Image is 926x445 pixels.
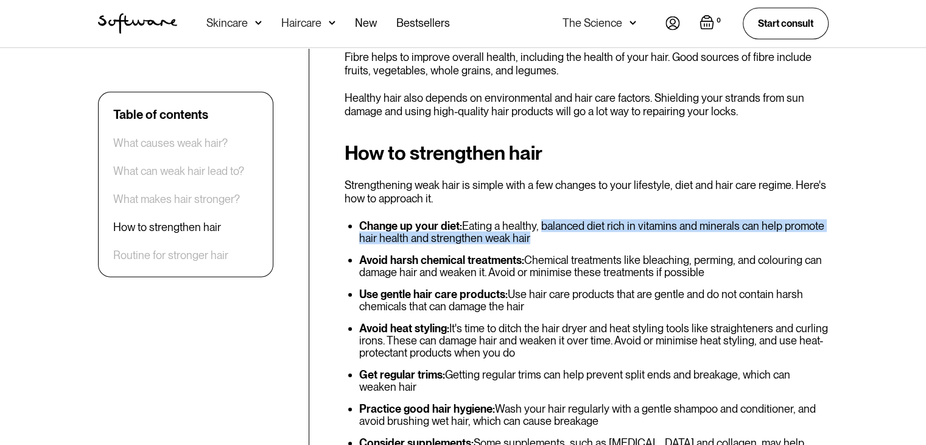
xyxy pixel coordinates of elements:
strong: Avoid heat styling: [359,322,449,335]
li: Use hair care products that are gentle and do not contain harsh chemicals that can damage the hair [359,288,829,313]
div: Skincare [206,17,248,29]
a: What makes hair stronger? [113,192,240,205]
a: home [98,13,177,34]
img: arrow down [630,17,636,29]
div: 0 [714,15,723,26]
p: Healthy hair also depends on environmental and hair care factors. Shielding your strands from sun... [345,91,829,118]
div: The Science [563,17,622,29]
a: What can weak hair lead to? [113,164,244,177]
strong: Avoid harsh chemical treatments: [359,254,524,266]
img: Software Logo [98,13,177,34]
a: How to strengthen hair [113,220,221,233]
li: Getting regular trims can help prevent split ends and breakage, which can weaken hair [359,369,829,393]
p: Strengthening weak hair is simple with a few changes to your lifestyle, diet and hair care regime... [345,179,829,205]
img: arrow down [255,17,262,29]
img: arrow down [329,17,335,29]
p: Fibre helps to improve overall health, including the health of your hair. Good sources of fibre i... [345,51,829,77]
a: Routine for stronger hair [113,248,228,262]
li: Chemical treatments like bleaching, perming, and colouring can damage hair and weaken it. Avoid o... [359,254,829,279]
div: Table of contents [113,107,208,121]
li: Wash your hair regularly with a gentle shampoo and conditioner, and avoid brushing wet hair, whic... [359,403,829,427]
div: Haircare [281,17,321,29]
h2: How to strengthen hair [345,142,829,164]
a: What causes weak hair? [113,136,228,149]
a: Start consult [743,8,829,39]
a: Open empty cart [700,15,723,32]
strong: Get regular trims: [359,368,445,381]
strong: Change up your diet: [359,219,462,232]
li: It's time to ditch the hair dryer and heat styling tools like straighteners and curling irons. Th... [359,322,829,359]
li: Eating a healthy, balanced diet rich in vitamins and minerals can help promote hair health and st... [359,220,829,244]
strong: Use gentle hair care products: [359,288,508,301]
strong: Practice good hair hygiene: [359,402,495,415]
